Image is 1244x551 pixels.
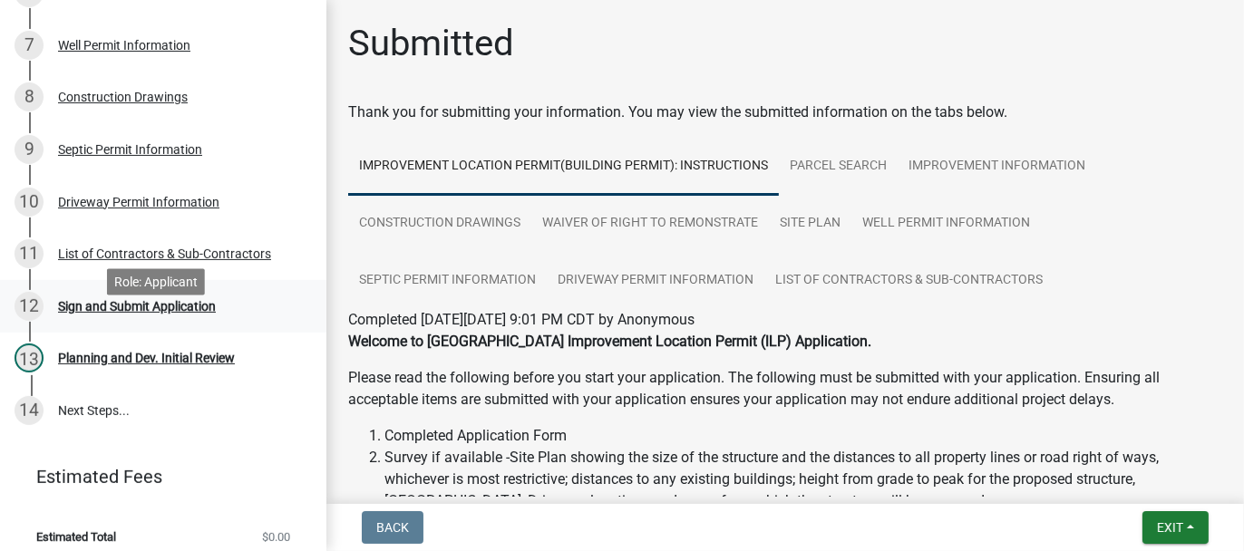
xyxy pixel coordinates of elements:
[58,352,235,364] div: Planning and Dev. Initial Review
[531,195,769,253] a: Waiver of Right to Remonstrate
[15,343,44,372] div: 13
[58,39,190,52] div: Well Permit Information
[348,101,1222,123] div: Thank you for submitting your information. You may view the submitted information on the tabs below.
[58,196,219,208] div: Driveway Permit Information
[764,252,1054,310] a: List of Contractors & Sub-Contractors
[58,143,202,156] div: Septic Permit Information
[15,459,297,495] a: Estimated Fees
[107,268,205,295] div: Role: Applicant
[348,367,1222,411] p: Please read the following before you start your application. The following must be submitted with...
[58,247,271,260] div: List of Contractors & Sub-Contractors
[348,333,871,350] strong: Welcome to [GEOGRAPHIC_DATA] Improvement Location Permit (ILP) Application.
[376,520,409,535] span: Back
[779,138,898,196] a: Parcel search
[547,252,764,310] a: Driveway Permit Information
[769,195,851,253] a: Site Plan
[15,239,44,268] div: 11
[348,22,514,65] h1: Submitted
[348,311,695,328] span: Completed [DATE][DATE] 9:01 PM CDT by Anonymous
[348,138,779,196] a: Improvement Location Permit(Building Permit): Instructions
[898,138,1096,196] a: Improvement Information
[1157,520,1183,535] span: Exit
[15,396,44,425] div: 14
[15,292,44,321] div: 12
[15,188,44,217] div: 10
[15,31,44,60] div: 7
[15,135,44,164] div: 9
[36,531,116,543] span: Estimated Total
[58,91,188,103] div: Construction Drawings
[1142,511,1209,544] button: Exit
[384,425,1222,447] li: Completed Application Form
[348,195,531,253] a: Construction Drawings
[384,447,1222,512] li: Survey if available -Site Plan showing the size of the structure and the distances to all propert...
[851,195,1041,253] a: Well Permit Information
[362,511,423,544] button: Back
[348,252,547,310] a: Septic Permit Information
[58,300,216,313] div: Sign and Submit Application
[262,531,290,543] span: $0.00
[15,82,44,111] div: 8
